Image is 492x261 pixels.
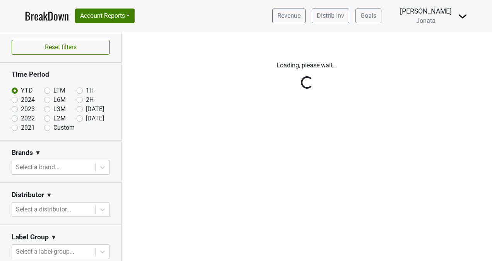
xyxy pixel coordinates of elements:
a: BreakDown [25,8,69,24]
button: Account Reports [75,9,135,23]
img: Dropdown Menu [458,12,467,21]
span: Jonata [416,17,436,24]
a: Goals [355,9,381,23]
div: [PERSON_NAME] [400,6,452,16]
p: Loading, please wait... [128,61,486,70]
a: Revenue [272,9,306,23]
a: Distrib Inv [312,9,349,23]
